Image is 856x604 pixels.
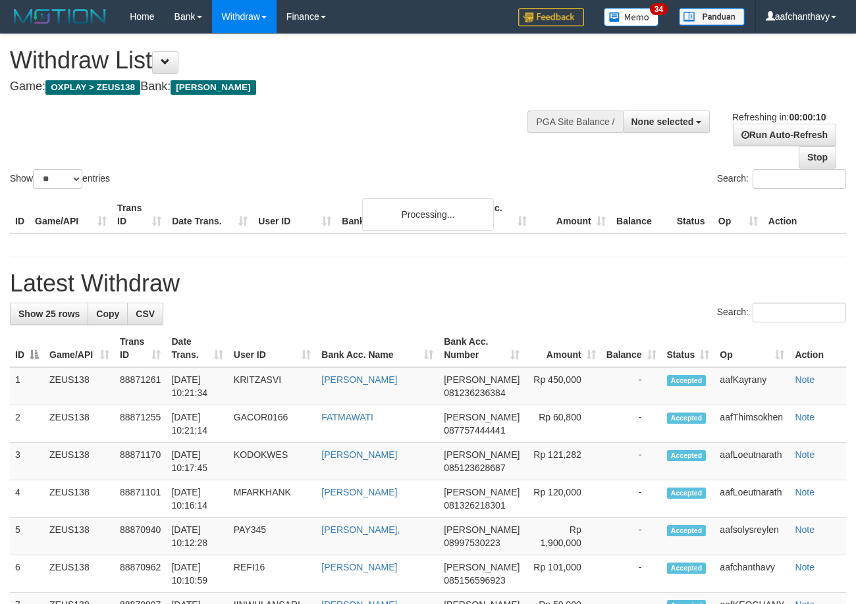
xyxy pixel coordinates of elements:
[717,303,846,322] label: Search:
[444,524,520,535] span: [PERSON_NAME]
[439,330,525,367] th: Bank Acc. Number: activate to sort column ascending
[253,196,336,234] th: User ID
[10,196,30,234] th: ID
[112,196,167,234] th: Trans ID
[795,412,815,422] a: Note
[799,146,836,168] a: Stop
[601,480,662,518] td: -
[525,443,601,480] td: Rp 121,282
[601,405,662,443] td: -
[166,405,228,443] td: [DATE] 10:21:14
[96,309,119,319] span: Copy
[601,367,662,405] td: -
[444,449,520,460] span: [PERSON_NAME]
[10,367,44,405] td: 1
[44,480,115,518] td: ZEUS138
[321,487,397,497] a: [PERSON_NAME]
[45,80,140,95] span: OXPLAY > ZEUS138
[789,112,826,122] strong: 00:00:10
[321,524,400,535] a: [PERSON_NAME],
[10,405,44,443] td: 2
[321,374,397,385] a: [PERSON_NAME]
[713,196,763,234] th: Op
[444,463,505,473] span: Copy 085123628687 to clipboard
[444,562,520,572] span: [PERSON_NAME]
[601,555,662,593] td: -
[444,388,505,398] span: Copy 081236236384 to clipboard
[44,330,115,367] th: Game/API: activate to sort column ascending
[166,480,228,518] td: [DATE] 10:16:14
[714,367,789,405] td: aafKayrany
[136,309,155,319] span: CSV
[10,555,44,593] td: 6
[518,8,584,26] img: Feedback.jpg
[525,480,601,518] td: Rp 120,000
[763,196,846,234] th: Action
[525,330,601,367] th: Amount: activate to sort column ascending
[444,374,520,385] span: [PERSON_NAME]
[336,196,452,234] th: Bank Acc. Name
[604,8,659,26] img: Button%20Memo.svg
[714,443,789,480] td: aafLoeutnarath
[795,524,815,535] a: Note
[321,412,373,422] a: FATMAWATI
[789,330,846,367] th: Action
[115,405,166,443] td: 88871255
[714,480,789,518] td: aafLoeutnarath
[115,367,166,405] td: 88871261
[444,487,520,497] span: [PERSON_NAME]
[166,367,228,405] td: [DATE] 10:21:34
[171,80,255,95] span: [PERSON_NAME]
[166,330,228,367] th: Date Trans.: activate to sort column ascending
[667,488,707,499] span: Accepted
[444,412,520,422] span: [PERSON_NAME]
[115,480,166,518] td: 88871101
[10,518,44,555] td: 5
[44,518,115,555] td: ZEUS138
[667,413,707,424] span: Accepted
[444,425,505,436] span: Copy 087757444441 to clipboard
[444,538,500,548] span: Copy 08997530223 to clipboard
[525,405,601,443] td: Rp 60,800
[527,111,622,133] div: PGA Site Balance /
[88,303,128,325] a: Copy
[228,555,317,593] td: REFI16
[44,555,115,593] td: ZEUS138
[115,443,166,480] td: 88871170
[228,367,317,405] td: KRITZASVI
[166,443,228,480] td: [DATE] 10:17:45
[753,303,846,322] input: Search:
[115,330,166,367] th: Trans ID: activate to sort column ascending
[115,555,166,593] td: 88870962
[10,7,110,26] img: MOTION_logo.png
[611,196,672,234] th: Balance
[10,480,44,518] td: 4
[33,169,82,189] select: Showentries
[601,443,662,480] td: -
[525,367,601,405] td: Rp 450,000
[115,518,166,555] td: 88870940
[321,562,397,572] a: [PERSON_NAME]
[714,555,789,593] td: aafchanthavy
[10,330,44,367] th: ID: activate to sort column descending
[631,116,694,127] span: None selected
[444,500,505,511] span: Copy 081326218301 to clipboard
[601,330,662,367] th: Balance: activate to sort column ascending
[228,405,317,443] td: GACOR0166
[167,196,253,234] th: Date Trans.
[795,374,815,385] a: Note
[650,3,668,15] span: 34
[733,124,836,146] a: Run Auto-Refresh
[662,330,715,367] th: Status: activate to sort column ascending
[532,196,611,234] th: Amount
[667,525,707,536] span: Accepted
[732,112,826,122] span: Refreshing in:
[452,196,531,234] th: Bank Acc. Number
[667,375,707,386] span: Accepted
[228,518,317,555] td: PAY345
[30,196,112,234] th: Game/API
[44,367,115,405] td: ZEUS138
[10,47,558,74] h1: Withdraw List
[10,80,558,93] h4: Game: Bank:
[362,198,494,231] div: Processing...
